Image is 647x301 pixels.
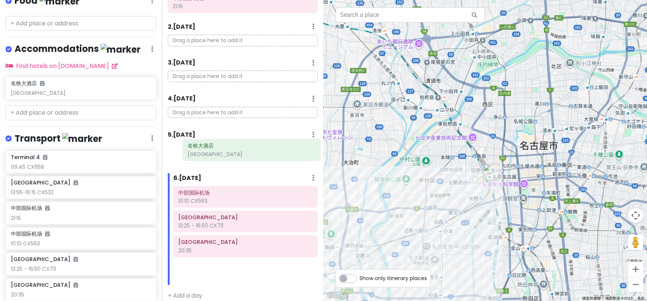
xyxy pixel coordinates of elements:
img: marker [62,133,102,145]
a: 在 Google 地图中打开此区域（会打开一个新窗口） [326,291,350,301]
a: + Add a day [168,291,202,300]
img: marker [101,44,141,55]
input: + Add place or address [6,105,156,120]
button: 键盘快捷键 [582,296,601,301]
span: Show only itinerary places [360,274,427,282]
button: 地图镜头控件 [628,208,643,223]
h4: Accommodations [15,43,141,55]
h6: 3 . [DATE] [168,59,195,67]
h6: 5 . [DATE] [168,131,195,139]
div: 名铁大酒店 [480,161,503,183]
p: Drag a place here to add it [168,35,318,46]
span: 地图数据 ©2025 [605,296,633,300]
h6: 2 . [DATE] [168,23,195,31]
a: Find hotels on [DOMAIN_NAME] [6,62,118,70]
button: 放大 [628,262,643,277]
img: Google [326,291,350,301]
h4: Transport [15,133,102,145]
button: 缩小 [628,277,643,292]
h6: 6 . [DATE] [173,174,201,182]
button: 将街景小人拖到地图上以打开街景 [628,235,643,250]
h6: 4 . [DATE] [168,95,196,103]
input: Search a place [336,7,485,22]
p: Drag a place here to add it [168,71,318,82]
a: 条款 [637,296,645,300]
input: + Add place or address [6,16,156,31]
p: Drag a place here to add it [168,107,318,118]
